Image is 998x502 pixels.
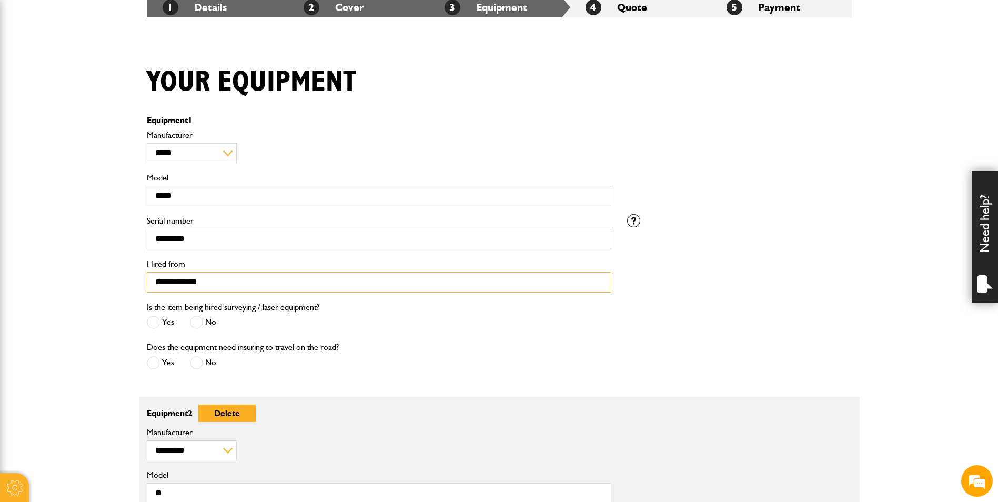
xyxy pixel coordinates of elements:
label: Does the equipment need insuring to travel on the road? [147,343,339,352]
label: Manufacturer [147,131,611,139]
label: Is the item being hired surveying / laser equipment? [147,303,319,312]
label: Model [147,471,611,479]
label: Model [147,174,611,182]
label: Manufacturer [147,428,611,437]
label: Hired from [147,260,611,268]
textarea: Type your message and hit 'Enter' [14,190,192,315]
img: d_20077148190_company_1631870298795_20077148190 [18,58,44,73]
a: 2Cover [304,1,364,14]
label: Yes [147,316,174,329]
button: Delete [198,405,256,422]
span: 1 [188,115,193,125]
a: 1Details [163,1,227,14]
input: Enter your email address [14,128,192,152]
label: Serial number [147,217,611,225]
div: Need help? [972,171,998,303]
div: Chat with us now [55,59,177,73]
p: Equipment [147,405,611,422]
label: No [190,356,216,369]
p: Equipment [147,116,611,125]
input: Enter your last name [14,97,192,121]
em: Start Chat [143,324,191,338]
input: Enter your phone number [14,159,192,183]
h1: Your equipment [147,65,356,100]
label: No [190,316,216,329]
label: Yes [147,356,174,369]
span: 2 [188,408,193,418]
div: Minimize live chat window [173,5,198,31]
